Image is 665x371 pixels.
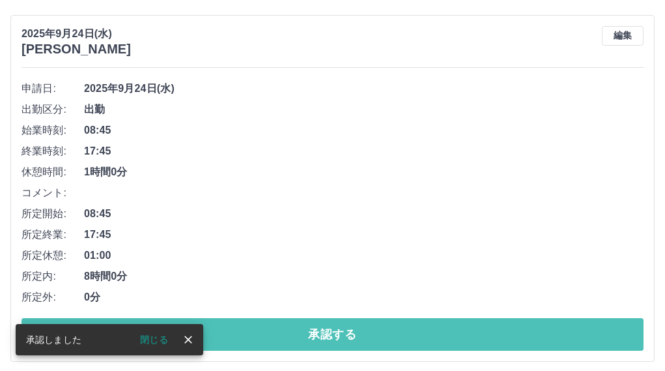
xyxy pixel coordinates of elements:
[21,227,84,243] span: 所定終業:
[84,206,644,222] span: 08:45
[21,269,84,284] span: 所定内:
[21,289,84,305] span: 所定外:
[21,26,131,42] p: 2025年9月24日(水)
[21,318,644,351] button: 承認する
[21,185,84,201] span: コメント:
[21,143,84,159] span: 終業時刻:
[84,269,644,284] span: 8時間0分
[130,330,178,349] button: 閉じる
[26,328,81,351] div: 承認しました
[21,164,84,180] span: 休憩時間:
[84,164,644,180] span: 1時間0分
[178,330,198,349] button: close
[21,248,84,263] span: 所定休憩:
[84,123,644,138] span: 08:45
[21,81,84,96] span: 申請日:
[84,248,644,263] span: 01:00
[84,289,644,305] span: 0分
[84,143,644,159] span: 17:45
[21,206,84,222] span: 所定開始:
[84,81,644,96] span: 2025年9月24日(水)
[84,227,644,243] span: 17:45
[21,123,84,138] span: 始業時刻:
[21,102,84,117] span: 出勤区分:
[84,102,644,117] span: 出勤
[602,26,644,46] button: 編集
[21,42,131,57] h3: [PERSON_NAME]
